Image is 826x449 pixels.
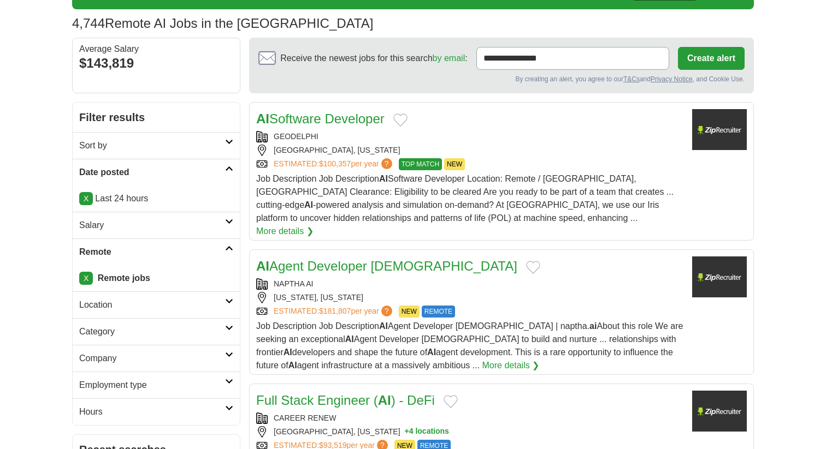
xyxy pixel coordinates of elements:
[274,306,394,318] a: ESTIMATED:$181,807per year?
[422,306,455,318] span: REMOTE
[73,318,240,345] a: Category
[256,426,683,438] div: [GEOGRAPHIC_DATA], [US_STATE]
[98,273,150,283] strong: Remote jobs
[405,426,409,438] span: +
[526,261,540,274] button: Add to favorite jobs
[692,391,747,432] img: Company logo
[79,53,233,73] div: $143,819
[256,259,517,273] a: AIAgent Developer [DEMOGRAPHIC_DATA]
[79,352,225,365] h2: Company
[433,53,465,63] a: by email
[427,348,436,357] strong: AI
[73,291,240,318] a: Location
[274,158,394,170] a: ESTIMATED:$100,357per year?
[79,139,225,152] h2: Sort by
[256,111,269,126] strong: AI
[399,306,420,318] span: NEW
[345,334,354,344] strong: AI
[79,405,225,418] h2: Hours
[79,45,233,53] div: Average Salary
[692,109,747,150] img: Company logo
[72,16,373,31] h1: Remote AI Jobs in the [GEOGRAPHIC_DATA]
[692,256,747,297] img: Company logo
[256,225,314,238] a: More details ❯
[381,306,392,316] span: ?
[73,103,240,132] h2: Filter results
[72,14,105,33] span: 4,744
[256,412,683,424] div: CAREER RENEW
[256,111,385,126] a: AISoftware Developer
[651,75,693,83] a: Privacy Notice
[256,393,435,408] a: Full Stack Engineer (AI) - DeFi
[256,259,269,273] strong: AI
[79,166,225,179] h2: Date posted
[79,192,233,205] p: Last 24 hours
[79,192,93,205] a: X
[79,219,225,232] h2: Salary
[444,158,465,170] span: NEW
[678,47,745,70] button: Create alert
[381,158,392,169] span: ?
[79,325,225,338] h2: Category
[319,159,351,168] span: $100,357
[79,272,93,285] a: X
[258,74,745,84] div: By creating an alert, you agree to our and , and Cookie Use.
[256,174,674,223] span: Job Description Job Description Software Developer Location: Remote / [GEOGRAPHIC_DATA], [GEOGRAP...
[256,131,683,142] div: GEODELPHI
[405,426,449,438] button: +4 locations
[393,113,408,127] button: Add to favorite jobs
[256,321,683,370] span: Job Description Job Description Agent Developer [DEMOGRAPHIC_DATA] | naptha. About this role We a...
[73,212,240,238] a: Salary
[399,158,442,170] span: TOP MATCH
[623,75,640,83] a: T&Cs
[319,307,351,315] span: $181,807
[256,292,683,303] div: [US_STATE], [US_STATE]
[79,379,225,392] h2: Employment type
[378,393,391,408] strong: AI
[482,359,540,372] a: More details ❯
[73,159,240,185] a: Date posted
[73,345,240,372] a: Company
[288,361,297,370] strong: AI
[379,174,388,183] strong: AI
[304,200,313,209] strong: AI
[79,246,225,259] h2: Remote
[256,278,683,290] div: NAPTHA AI
[280,52,467,65] span: Receive the newest jobs for this search :
[73,372,240,398] a: Employment type
[589,321,597,331] strong: ai
[73,132,240,159] a: Sort by
[284,348,292,357] strong: AI
[379,321,388,331] strong: AI
[79,298,225,312] h2: Location
[256,145,683,156] div: [GEOGRAPHIC_DATA], [US_STATE]
[73,238,240,265] a: Remote
[73,398,240,425] a: Hours
[444,395,458,408] button: Add to favorite jobs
